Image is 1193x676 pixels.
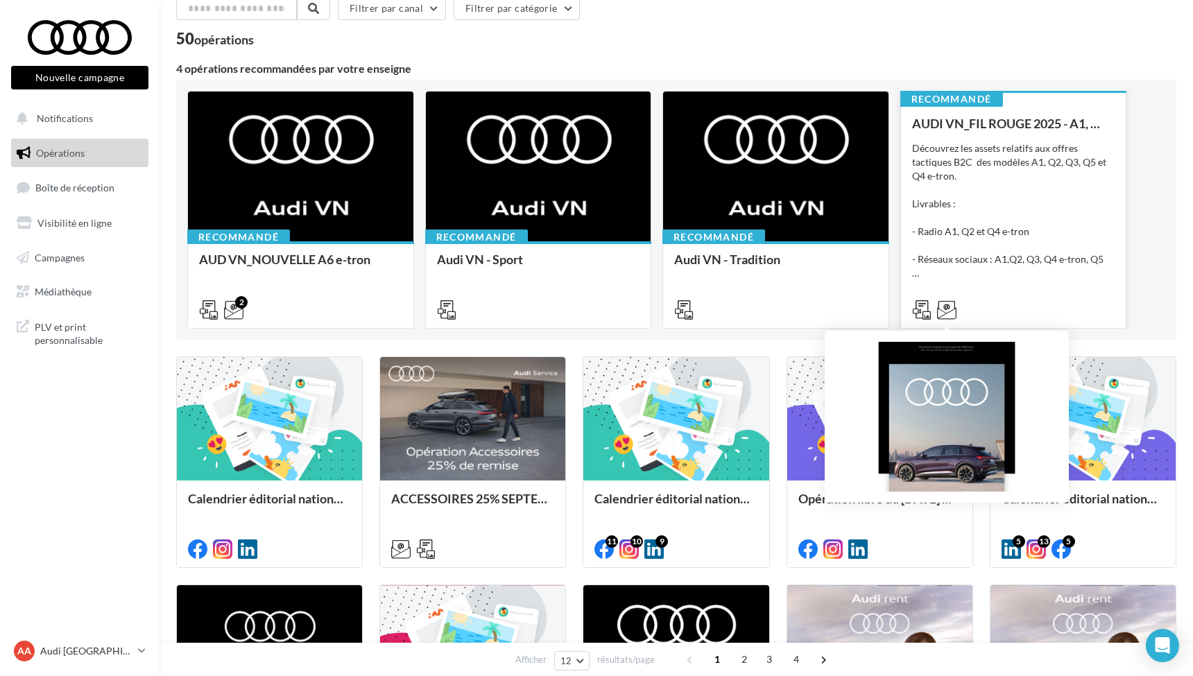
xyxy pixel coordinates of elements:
div: Recommandé [187,229,290,245]
div: Recommandé [900,92,1003,107]
span: Campagnes [35,251,85,263]
span: Opérations [36,147,85,159]
span: PLV et print personnalisable [35,318,143,347]
a: Campagnes [8,243,151,272]
div: opérations [194,33,254,46]
button: Notifications [8,104,146,133]
button: Nouvelle campagne [11,66,148,89]
div: AUDI VN_FIL ROUGE 2025 - A1, Q2, Q3, Q5 et Q4 e-tron [912,116,1115,130]
span: résultats/page [597,653,655,666]
div: 10 [630,535,643,548]
p: Audi [GEOGRAPHIC_DATA] [40,644,132,658]
span: AA [17,644,31,658]
span: 4 [785,648,807,670]
span: 1 [706,648,728,670]
div: 5 [1063,535,1075,548]
div: 2 [235,296,248,309]
div: Calendrier éditorial national : du 02.09 au 09.09 [188,492,351,519]
span: Médiathèque [35,286,92,297]
div: Recommandé [425,229,528,245]
div: Opération libre du [DATE] 12:06 [798,492,961,519]
div: ACCESSOIRES 25% SEPTEMBRE - AUDI SERVICE [391,492,554,519]
span: 12 [560,655,572,666]
a: Opérations [8,139,151,168]
div: Calendrier éditorial national : semaine du 25.08 au 31.08 [1002,492,1165,519]
span: Boîte de réception [35,182,114,193]
span: Afficher [515,653,547,666]
div: Audi VN - Sport [437,252,640,280]
span: 3 [758,648,780,670]
span: Notifications [37,112,93,124]
div: 50 [176,31,254,46]
a: Boîte de réception [8,173,151,202]
div: 5 [1013,535,1025,548]
button: 12 [554,651,590,670]
div: 11 [606,535,618,548]
a: Médiathèque [8,277,151,306]
div: Open Intercom Messenger [1146,629,1179,662]
div: AUD VN_NOUVELLE A6 e-tron [199,252,402,280]
div: 13 [1038,535,1050,548]
a: AA Audi [GEOGRAPHIC_DATA] [11,638,148,664]
div: Découvrez les assets relatifs aux offres tactiques B2C des modèles A1, Q2, Q3, Q5 et Q4 e-tron. L... [912,141,1115,280]
div: 9 [655,535,668,548]
div: 4 opérations recommandées par votre enseigne [176,63,1176,74]
div: Calendrier éditorial national : du 02.09 au 09.09 [594,492,757,519]
div: Recommandé [662,229,765,245]
span: 2 [733,648,755,670]
span: Visibilité en ligne [37,217,112,229]
a: PLV et print personnalisable [8,312,151,353]
div: Audi VN - Tradition [674,252,877,280]
a: Visibilité en ligne [8,209,151,238]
